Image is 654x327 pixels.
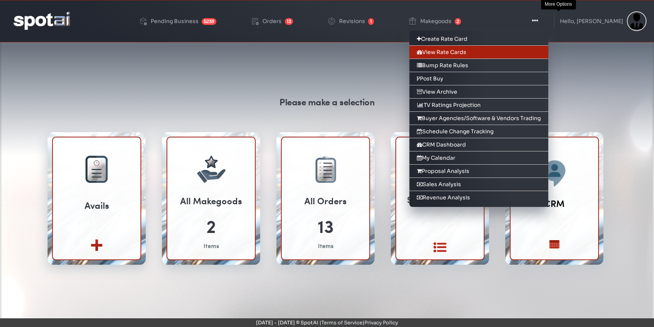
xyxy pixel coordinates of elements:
[204,241,219,250] div: Items
[279,95,375,108] div: Please make a selection
[412,247,467,266] a: Google vs Post Logs
[319,169,322,171] img: vector-40.svg
[285,18,293,25] span: 13
[321,319,362,326] a: Terms of Service
[91,169,102,177] img: group-28.png
[323,162,332,178] img: group-32.png
[402,5,467,38] a: Makegoods 2
[560,19,623,24] div: Hello, [PERSON_NAME]
[409,85,548,99] a: View Archive
[627,11,646,31] img: Sterling Cooper & Partners
[319,162,322,164] img: vector-38.svg
[244,5,299,38] a: Orders 13
[318,241,333,250] div: Items
[364,319,398,326] a: Privacy Policy
[167,137,256,260] a: All Makegoods 2 Items
[151,19,199,24] div: Pending Business
[76,258,117,267] div: Create new
[325,156,329,159] img: vector-36.svg
[534,254,575,268] a: My Calendar
[409,191,548,204] a: Revenue Analysis
[14,12,70,29] img: logo-reversed.png
[534,230,575,259] img: my_calendar_icon_BA2B1B_centered_bigger.svg
[409,59,548,72] a: Bump Rate Rules
[180,194,242,207] div: All Makegoods
[321,5,380,38] a: Revisions 1
[94,160,99,166] img: group-29.png
[322,156,325,159] img: vector-37.svg
[76,228,117,257] img: create-new-2.svg
[250,17,259,26] img: order-play.png
[368,18,374,25] span: 1
[319,166,322,168] img: vector-39.svg
[409,165,548,178] a: Proposal Analysis
[133,5,222,38] a: Pending Business 5238
[318,213,334,239] div: 13
[319,177,322,179] img: vector-42.svg
[409,178,548,191] a: Sales Analysis
[53,199,140,212] div: Avails
[396,193,484,206] div: Spot Attribution
[409,151,548,165] a: My Calendar
[281,137,370,260] a: All Orders 13 Items
[85,156,108,183] img: group-27.png
[304,194,347,207] div: All Orders
[206,213,216,239] div: 2
[315,157,336,183] img: group-31.png
[412,258,467,266] div: Google vs Post Logs
[262,19,282,24] div: Orders
[339,19,365,24] div: Revisions
[409,46,548,59] a: View Rate Cards
[409,72,548,85] a: Post Buy
[537,156,572,191] img: CRM-V4.png
[327,17,336,26] img: change-circle.png
[76,252,117,267] a: Create new
[409,32,548,46] a: Create Rate Card
[409,138,548,151] a: CRM Dashboard
[455,18,461,25] span: 2
[319,173,322,175] img: vector-41.svg
[199,173,200,175] img: vector-34.svg
[202,18,216,25] span: 5238
[139,17,148,26] img: deployed-code-history.png
[409,112,548,125] a: Buyer Agencies/Software & Vendors Trading
[409,125,548,138] a: Schedule Change Tracking
[420,19,452,24] div: Makegoods
[409,99,548,112] a: TV Ratings Projection
[544,197,565,210] a: CRM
